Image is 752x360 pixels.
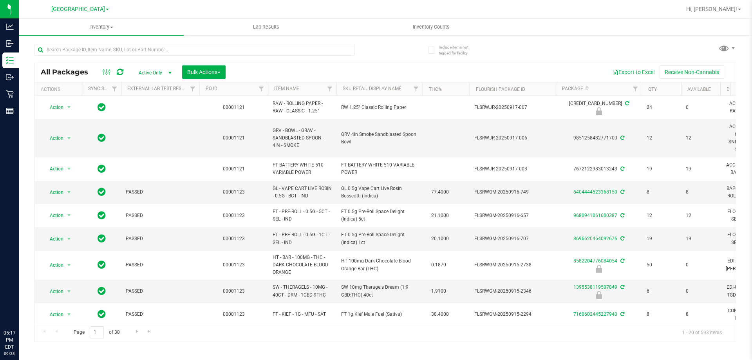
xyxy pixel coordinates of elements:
inline-svg: Retail [6,90,14,98]
span: Action [43,163,64,174]
a: 1395538119507849 [573,284,617,290]
span: Action [43,260,64,271]
span: 12 [647,212,676,219]
span: Lab Results [242,24,290,31]
span: FLSRWGM-20250915-2346 [474,288,551,295]
span: select [64,133,74,144]
a: 00001123 [223,311,245,317]
span: Action [43,286,64,297]
span: Action [43,187,64,198]
span: PASSED [126,235,195,242]
span: select [64,163,74,174]
div: Launch Hold [555,265,643,273]
span: In Sync [98,163,106,174]
a: 00001123 [223,189,245,195]
span: 8 [686,188,716,196]
a: Lab Results [184,19,349,35]
span: 1.9100 [427,286,450,297]
span: FLSRWGM-20250916-657 [474,212,551,219]
span: Sync from Compliance System [624,101,629,106]
a: 00001123 [223,262,245,268]
span: 19 [647,165,676,173]
button: Bulk Actions [182,65,226,79]
span: Action [43,133,64,144]
span: 8 [647,188,676,196]
span: FLSRWGM-20250915-2738 [474,261,551,269]
span: 0 [686,288,716,295]
p: 05:17 PM EDT [4,329,15,351]
span: FT 0.5g Pre-Roll Space Delight (Indica) 1ct [341,231,418,246]
span: 12 [686,134,716,142]
span: In Sync [98,132,106,143]
span: FLSRWJR-20250917-007 [474,104,551,111]
span: 8 [686,311,716,318]
a: 00001121 [223,166,245,172]
a: 00001121 [223,135,245,141]
a: 8696620464092676 [573,236,617,241]
button: Export to Excel [607,65,660,79]
span: 50 [647,261,676,269]
span: GL - VAPE CART LIVE ROSIN - 0.5G - BCT - IND [273,185,332,200]
span: PASSED [126,311,195,318]
a: THC% [429,87,442,92]
span: GRV 4in Smoke Sandblasted Spoon Bowl [341,131,418,146]
span: GRV - BOWL - GRAV - SANDBLASTED SPOON - 4IN - SMOKE [273,127,332,150]
span: SW - THERAGELS - 10MG - 40CT - DRM - 1CBD-9THC [273,284,332,298]
inline-svg: Outbound [6,73,14,81]
input: 1 [90,326,104,338]
inline-svg: Analytics [6,23,14,31]
span: 0.1870 [427,259,450,271]
span: Page of 30 [67,326,126,338]
span: Action [43,233,64,244]
inline-svg: Inbound [6,40,14,47]
a: Filter [108,82,121,96]
a: Inventory [19,19,184,35]
span: In Sync [98,286,106,297]
span: Hi, [PERSON_NAME]! [686,6,737,12]
span: Sync from Compliance System [619,284,624,290]
span: Sync from Compliance System [619,236,624,241]
span: 19 [686,235,716,242]
span: GL 0.5g Vape Cart Live Rosin Bosscotti (Indica) [341,185,418,200]
span: Sync from Compliance System [619,311,624,317]
span: select [64,210,74,221]
div: 7672122983013243 [555,165,643,173]
span: 77.4000 [427,186,453,198]
span: PASSED [126,188,195,196]
input: Search Package ID, Item Name, SKU, Lot or Part Number... [34,44,354,56]
a: 9680941061600387 [573,213,617,218]
a: Flourish Package ID [476,87,525,92]
a: 00001123 [223,213,245,218]
a: 7160602445227940 [573,311,617,317]
span: FLSRWGM-20250916-707 [474,235,551,242]
a: 8582204776084054 [573,258,617,264]
span: 12 [686,212,716,219]
div: [CREDIT_CARD_NUMBER] [555,100,643,115]
a: External Lab Test Result [127,86,189,91]
a: 00001121 [223,105,245,110]
button: Receive Non-Cannabis [660,65,724,79]
span: FT 1g Kief Mule Fuel (Sativa) [341,311,418,318]
span: 8 [647,311,676,318]
a: PO ID [206,86,217,91]
span: 6 [647,288,676,295]
span: 19 [686,165,716,173]
span: In Sync [98,233,106,244]
span: FT - PRE-ROLL - 0.5G - 5CT - SEL - IND [273,208,332,223]
span: Bulk Actions [187,69,221,75]
span: All Packages [41,68,96,76]
span: select [64,260,74,271]
span: 20.1000 [427,233,453,244]
a: Sync Status [88,86,118,91]
inline-svg: Reports [6,107,14,115]
div: 9851258482771700 [555,134,643,142]
span: Action [43,210,64,221]
span: FT - PRE-ROLL - 0.5G - 1CT - SEL - IND [273,231,332,246]
span: 21.1000 [427,210,453,221]
span: In Sync [98,186,106,197]
span: RAW - ROLLING PAPER - RAW - CLASSIC - 1.25" [273,100,332,115]
span: select [64,309,74,320]
span: SW 10mg Theragels Dream (1:9 CBD:THC) 40ct [341,284,418,298]
a: Go to the last page [144,326,155,337]
span: select [64,286,74,297]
